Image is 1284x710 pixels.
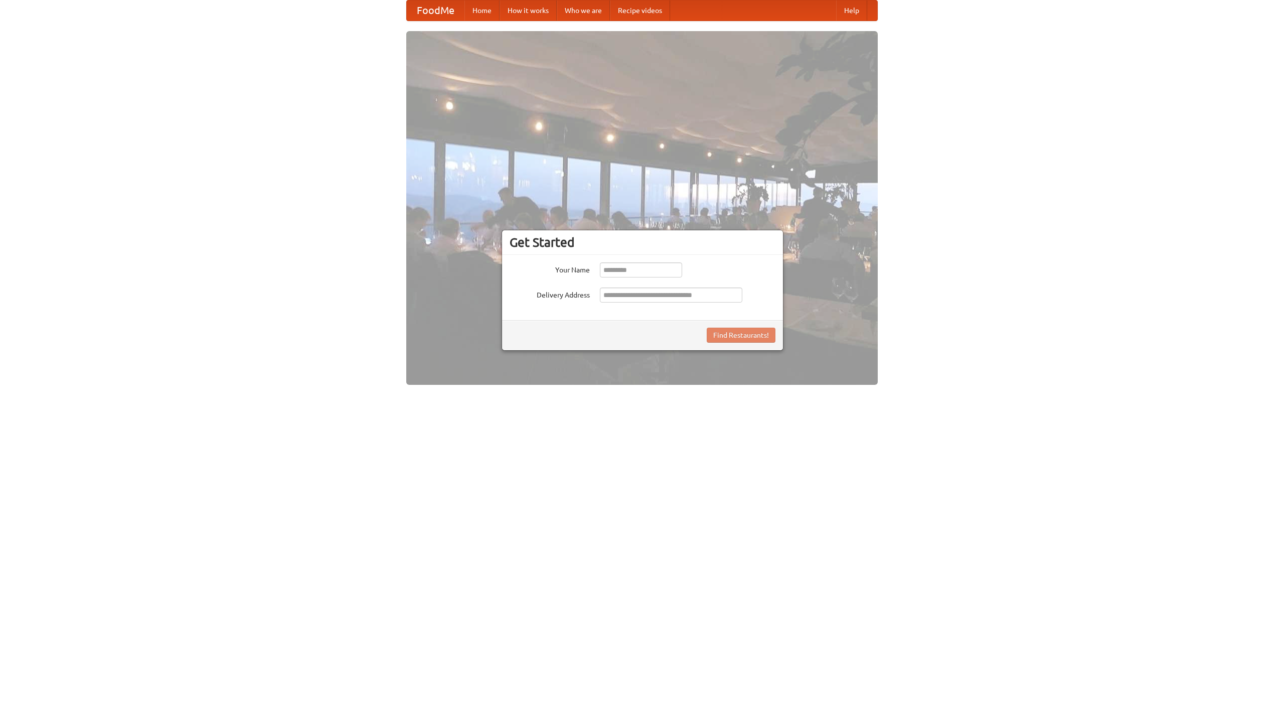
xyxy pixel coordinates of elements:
button: Find Restaurants! [707,328,775,343]
a: Home [464,1,500,21]
a: Help [836,1,867,21]
a: Recipe videos [610,1,670,21]
h3: Get Started [510,235,775,250]
a: Who we are [557,1,610,21]
a: FoodMe [407,1,464,21]
label: Your Name [510,262,590,275]
label: Delivery Address [510,288,590,300]
a: How it works [500,1,557,21]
